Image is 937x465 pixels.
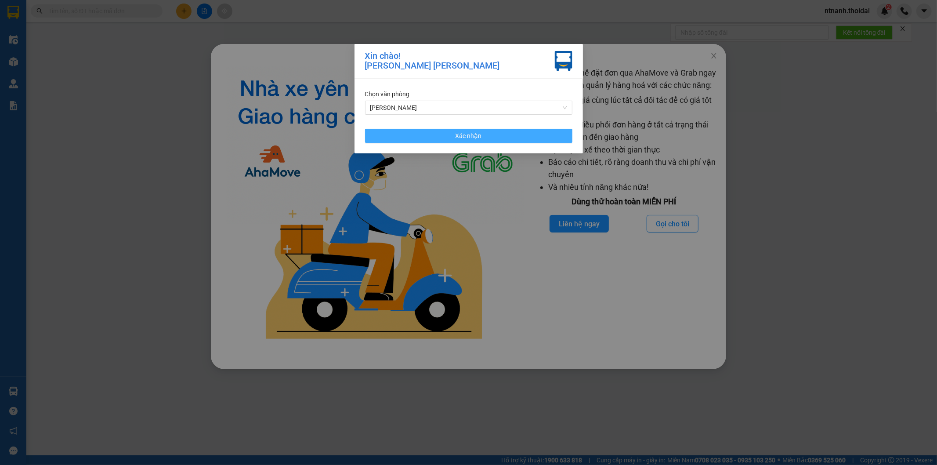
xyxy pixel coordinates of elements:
[370,101,567,114] span: Vp Lê Hoàn
[365,129,572,143] button: Xác nhận
[555,51,572,71] img: vxr-icon
[365,51,500,71] div: Xin chào! [PERSON_NAME] [PERSON_NAME]
[365,89,572,99] div: Chọn văn phòng
[456,131,482,141] span: Xác nhận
